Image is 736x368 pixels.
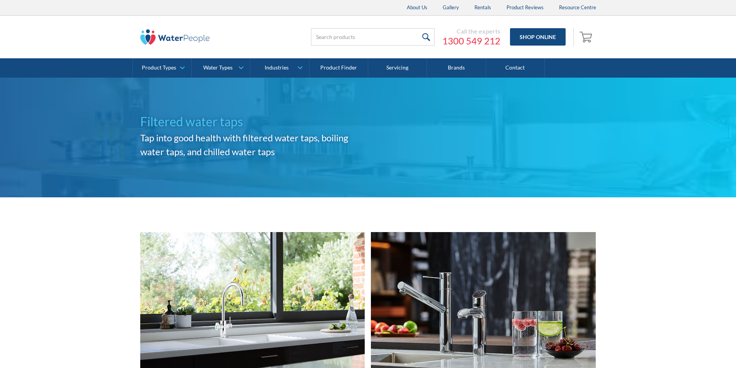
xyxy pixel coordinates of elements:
input: Search products [311,28,435,46]
a: Industries [250,58,309,78]
a: Servicing [368,58,427,78]
img: The Water People [140,29,210,45]
img: shopping cart [580,31,594,43]
a: Brands [427,58,486,78]
a: 1300 549 212 [442,35,500,47]
div: Product Types [142,64,176,71]
div: Water Types [203,64,233,71]
div: Call the experts [442,27,500,35]
div: Industries [265,64,289,71]
h2: Tap into good health with filtered water taps, boiling water taps, and chilled water taps [140,131,368,159]
a: Shop Online [510,28,566,46]
a: Open empty cart [578,28,596,46]
a: Contact [486,58,545,78]
a: Product Finder [309,58,368,78]
h1: Filtered water taps [140,112,368,131]
a: Water Types [192,58,250,78]
iframe: podium webchat widget bubble [659,329,736,368]
a: Product Types [133,58,191,78]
